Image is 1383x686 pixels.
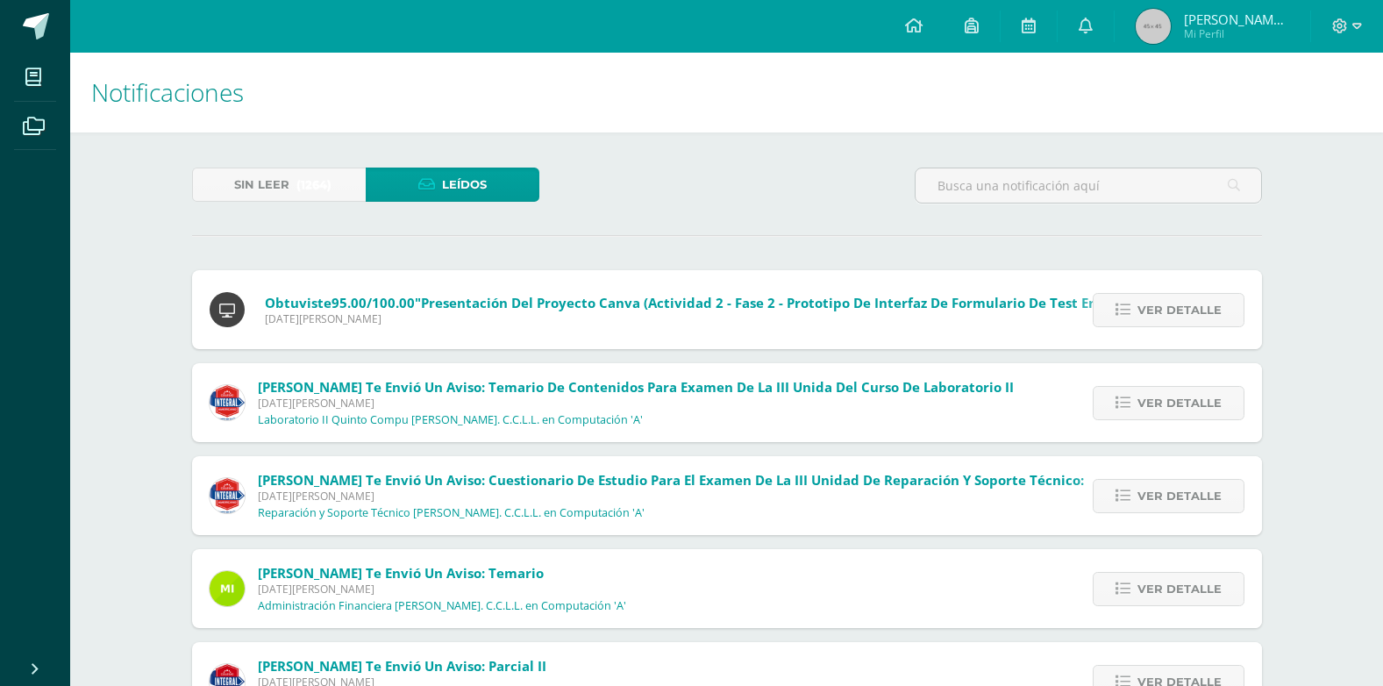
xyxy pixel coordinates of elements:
[258,564,544,582] span: [PERSON_NAME] te envió un aviso: temario
[916,168,1261,203] input: Busca una notificación aquí
[258,599,626,613] p: Administración Financiera [PERSON_NAME]. C.C.L.L. en Computación 'A'
[1137,573,1222,605] span: Ver detalle
[1137,480,1222,512] span: Ver detalle
[258,413,643,427] p: Laboratorio II Quinto Compu [PERSON_NAME]. C.C.L.L. en Computación 'A'
[192,168,366,202] a: Sin leer(1264)
[258,582,626,597] span: [DATE][PERSON_NAME]
[210,385,245,420] img: c1f8528ae09fb8474fd735b50c721e50.png
[258,657,546,675] span: [PERSON_NAME] te envió un aviso: Parcial II
[258,378,1014,396] span: [PERSON_NAME] te envió un aviso: Temario de Contenidos para Examen de la III Unida del curso de L...
[210,478,245,513] img: c1f8528ae09fb8474fd735b50c721e50.png
[442,168,487,201] span: Leídos
[258,506,645,520] p: Reparación y Soporte Técnico [PERSON_NAME]. C.C.L.L. en Computación 'A'
[258,396,1014,411] span: [DATE][PERSON_NAME]
[1184,11,1289,28] span: [PERSON_NAME][GEOGRAPHIC_DATA]
[258,489,1084,504] span: [DATE][PERSON_NAME]
[258,471,1084,489] span: [PERSON_NAME] te envió un aviso: Cuestionario de estudio para el examen de la III Unidad de Repar...
[1137,294,1222,326] span: Ver detalle
[296,168,331,201] span: (1264)
[415,294,1190,311] span: "Presentación del Proyecto Canva (Actividad 2 - Fase 2 - Prototipo de Interfaz de formulario de t...
[234,168,289,201] span: Sin leer
[1184,26,1289,41] span: Mi Perfil
[91,75,244,109] span: Notificaciones
[331,294,415,311] span: 95.00/100.00
[1136,9,1171,44] img: 45x45
[1137,387,1222,419] span: Ver detalle
[366,168,539,202] a: Leídos
[210,571,245,606] img: 8f4af3fe6ec010f2c87a2f17fab5bf8c.png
